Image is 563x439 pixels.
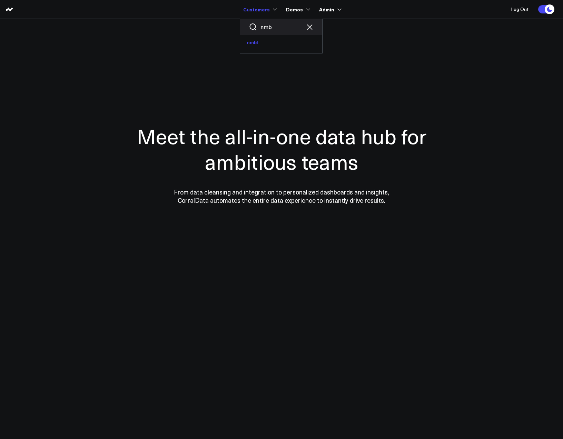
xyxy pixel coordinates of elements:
[243,3,276,16] a: Customers
[112,123,451,174] h1: Meet the all-in-one data hub for ambitious teams
[260,23,302,31] input: Search customers input
[249,23,257,31] button: Search customers button
[159,188,404,204] p: From data cleansing and integration to personalized dashboards and insights, CorralData automates...
[240,35,322,50] a: nmbl
[319,3,340,16] a: Admin
[286,3,309,16] a: Demos
[305,23,314,31] button: Clear search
